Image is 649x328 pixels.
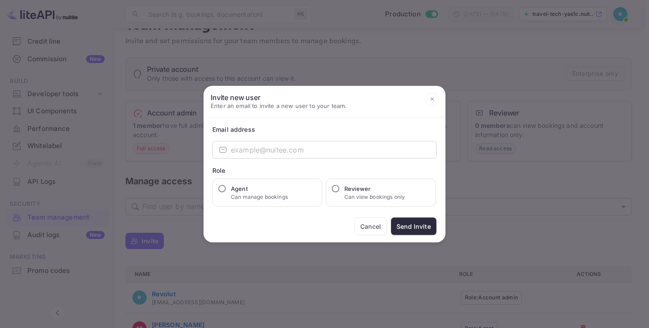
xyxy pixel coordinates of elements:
[231,184,288,193] h6: Agent
[211,93,347,101] h6: Invite new user
[231,141,437,159] input: example@nuitee.com
[344,193,405,201] p: Can view bookings only
[344,184,405,193] h6: Reviewer
[391,217,437,235] button: Send Invite
[211,101,347,110] p: Enter an email to invite a new user to your team.
[231,193,288,201] p: Can manage bookings
[355,217,387,235] button: Cancel
[212,166,437,175] div: Role
[212,125,437,134] div: Email address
